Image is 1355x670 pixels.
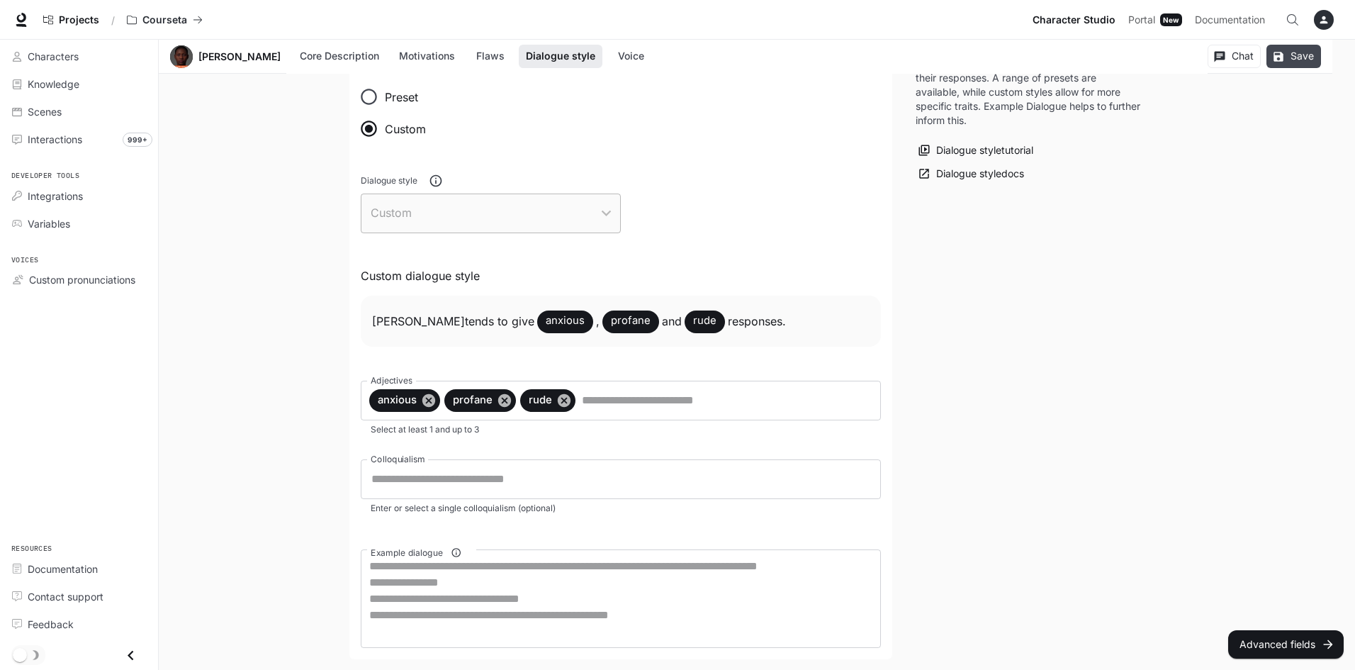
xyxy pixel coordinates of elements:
[170,45,193,68] div: Avatar image
[520,392,561,408] span: rude
[106,13,120,28] div: /
[115,641,147,670] button: Close drawer
[1189,6,1276,34] a: Documentation
[1208,45,1261,68] button: Chat
[28,562,98,576] span: Documentation
[371,547,442,559] span: Example dialogue
[369,389,440,412] div: anxious
[371,423,871,437] p: Select at least 1 and up to 3
[519,45,602,68] button: Dialogue style
[1123,6,1188,34] a: PortalNew
[1195,11,1265,29] span: Documentation
[28,104,62,119] span: Scenes
[385,121,426,138] span: Custom
[6,584,152,609] a: Contact support
[1160,13,1182,26] div: New
[1278,6,1307,34] button: Open Command Menu
[28,49,79,64] span: Characters
[369,392,425,408] span: anxious
[1033,11,1115,29] span: Character Studio
[385,89,418,106] span: Preset
[28,216,70,231] span: Variables
[6,127,152,152] a: Interactions
[120,6,209,34] button: All workspaces
[444,392,501,408] span: profane
[685,308,725,334] span: rude
[468,45,513,68] button: Flaws
[371,374,412,386] label: Adjectives
[1128,11,1155,29] span: Portal
[1266,45,1321,68] button: Save
[6,211,152,236] a: Variables
[361,267,881,284] p: Custom dialogue style
[123,133,152,147] span: 999+
[142,14,187,26] p: Courseta
[446,543,466,562] button: Example dialogue
[537,308,593,334] span: anxious
[1228,630,1344,659] button: Advanced fields
[28,189,83,203] span: Integrations
[6,99,152,124] a: Scenes
[6,44,152,69] a: Characters
[361,174,417,187] span: Dialogue style
[170,45,193,68] button: Open character avatar dialog
[361,194,621,233] div: Custom
[371,501,871,515] p: Enter or select a single colloquialism (optional)
[6,184,152,208] a: Integrations
[198,52,281,62] a: [PERSON_NAME]
[608,45,653,68] button: Voice
[371,453,425,465] label: Colloquialism
[361,296,881,347] div: [PERSON_NAME] tends to give , and responses .
[916,139,1037,162] button: Dialogue styletutorial
[293,45,386,68] button: Core Description
[28,589,103,604] span: Contact support
[1027,6,1121,34] a: Character Studio
[916,162,1028,186] a: Dialogue styledocs
[520,389,575,412] div: rude
[29,272,135,287] span: Custom pronunciations
[602,308,659,334] span: profane
[6,267,152,292] a: Custom pronunciations
[28,617,74,632] span: Feedback
[361,81,437,145] div: Dialogue style type
[392,45,462,68] button: Motivations
[6,557,152,581] a: Documentation
[28,132,82,147] span: Interactions
[916,57,1142,128] p: Dialogue Style influences how characters deliver their responses. A range of presets are availabl...
[28,77,79,91] span: Knowledge
[37,6,106,34] a: Go to projects
[6,612,152,637] a: Feedback
[59,14,99,26] span: Projects
[13,647,27,662] span: Dark mode toggle
[6,72,152,96] a: Knowledge
[444,389,516,412] div: profane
